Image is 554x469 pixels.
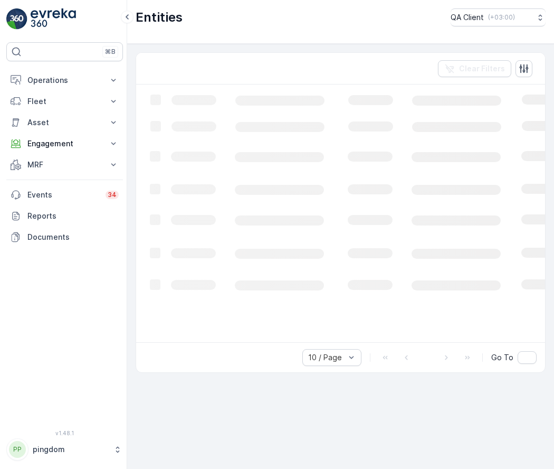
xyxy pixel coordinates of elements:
p: Events [27,190,99,200]
p: Engagement [27,138,102,149]
img: logo_light-DOdMpM7g.png [31,8,76,30]
p: ( +03:00 ) [488,13,515,22]
span: Go To [491,352,513,363]
button: PPpingdom [6,438,123,461]
p: 34 [108,191,117,199]
p: Asset [27,117,102,128]
p: QA Client [451,12,484,23]
button: Clear Filters [438,60,511,77]
button: QA Client(+03:00) [451,8,546,26]
button: Fleet [6,91,123,112]
button: Engagement [6,133,123,154]
a: Documents [6,227,123,248]
button: Operations [6,70,123,91]
p: ⌘B [105,48,116,56]
p: Reports [27,211,119,221]
div: PP [9,441,26,458]
p: Entities [136,9,183,26]
a: Reports [6,205,123,227]
p: MRF [27,160,102,170]
button: Asset [6,112,123,133]
p: pingdom [33,444,108,455]
p: Operations [27,75,102,86]
a: Events34 [6,184,123,205]
p: Clear Filters [459,63,505,74]
img: logo [6,8,27,30]
p: Fleet [27,96,102,107]
span: v 1.48.1 [6,430,123,436]
button: MRF [6,154,123,175]
p: Documents [27,232,119,242]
